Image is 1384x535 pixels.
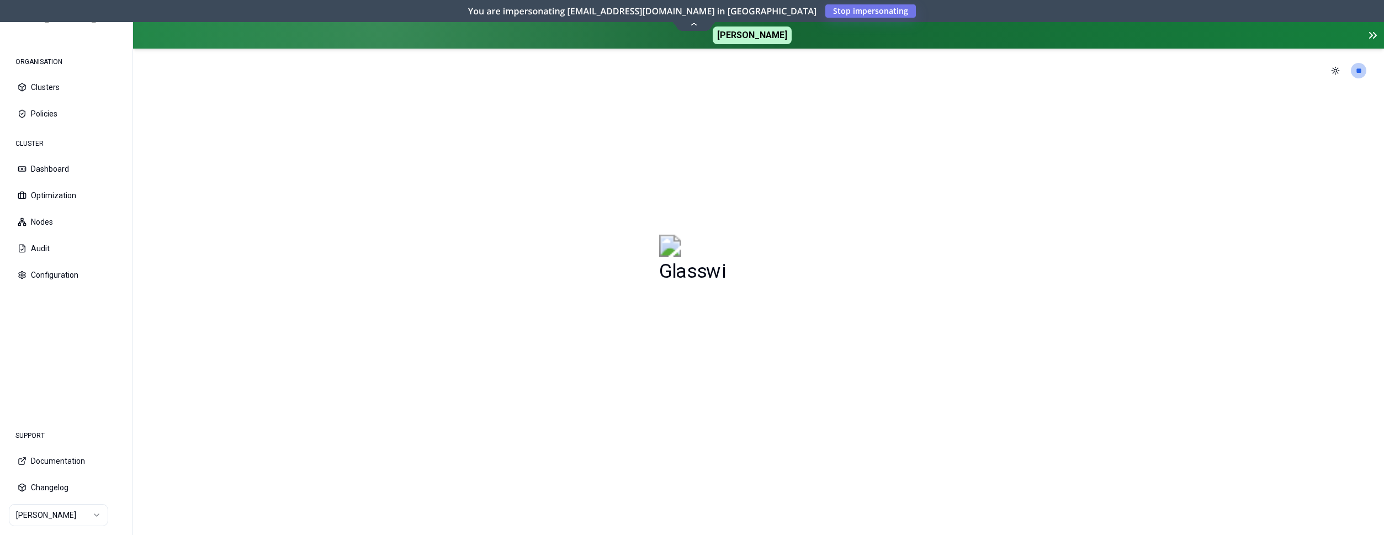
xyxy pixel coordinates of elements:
span: [PERSON_NAME] [713,27,792,44]
div: ORGANISATION [9,51,124,73]
button: Dashboard [9,157,124,181]
button: Clusters [9,75,124,99]
button: Policies [9,102,124,126]
button: Audit [9,236,124,261]
div: CLUSTER [9,133,124,155]
button: Changelog [9,475,124,500]
button: Configuration [9,263,124,287]
button: Documentation [9,449,124,473]
button: Nodes [9,210,124,234]
div: SUPPORT [9,425,124,447]
button: Optimization [9,183,124,208]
